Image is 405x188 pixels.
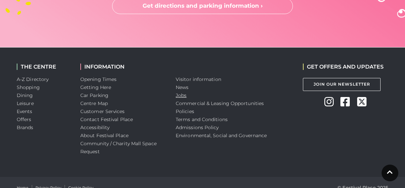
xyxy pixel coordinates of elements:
h2: THE CENTRE [17,64,70,70]
h2: GET OFFERS AND UPDATES [303,64,384,70]
a: Centre Map [80,100,108,106]
a: Visitor information [176,76,221,82]
a: News [176,84,188,90]
a: Customer Services [80,108,125,114]
a: Contact Festival Place [80,116,133,122]
a: Opening Times [80,76,116,82]
a: Commercial & Leasing Opportunities [176,100,264,106]
a: Brands [17,124,33,130]
a: Shopping [17,84,40,90]
a: About Festival Place [80,132,129,138]
a: Join Our Newsletter [303,78,381,91]
a: Events [17,108,32,114]
h2: INFORMATION [80,64,166,70]
a: Terms and Conditions [176,116,228,122]
a: Policies [176,108,194,114]
a: Car Parking [80,92,108,98]
a: Offers [17,116,31,122]
a: Accessibility [80,124,109,130]
a: Admissions Policy [176,124,219,130]
a: Leisure [17,100,34,106]
a: Environmental, Social and Governance [176,132,267,138]
a: Getting Here [80,84,111,90]
a: Jobs [176,92,186,98]
a: A-Z Directory [17,76,49,82]
a: Community / Charity Mall Space Request [80,140,157,155]
a: Dining [17,92,33,98]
